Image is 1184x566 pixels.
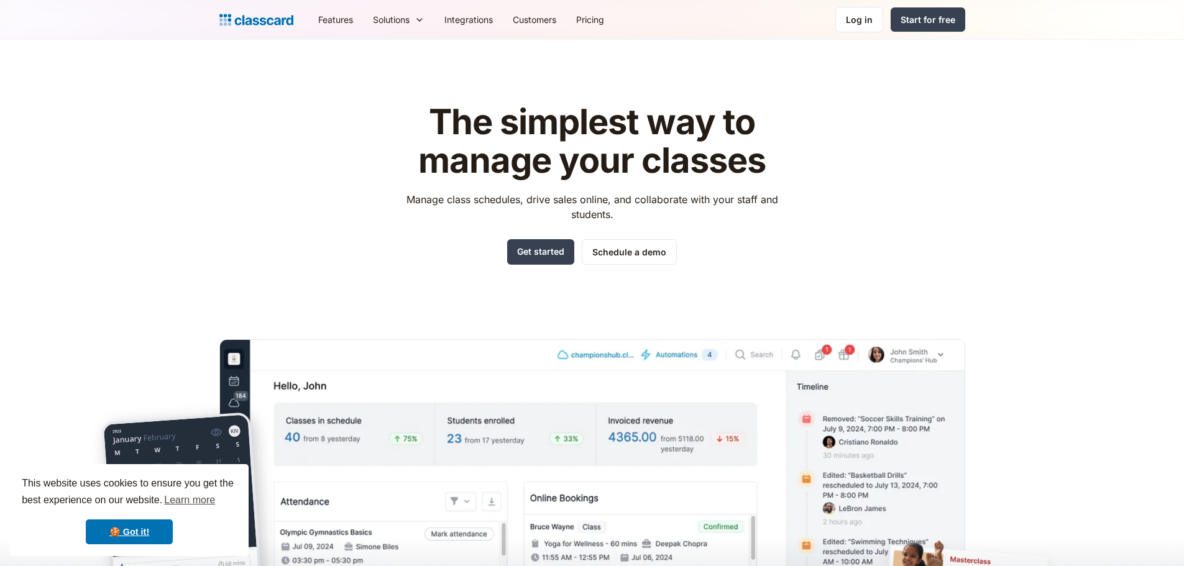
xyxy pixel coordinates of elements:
div: Solutions [373,13,410,26]
a: Features [308,6,363,34]
h1: The simplest way to manage your classes [395,103,789,180]
a: Customers [503,6,566,34]
div: Solutions [363,6,434,34]
a: Integrations [434,6,503,34]
div: Start for free [901,13,955,26]
a: Get started [507,239,574,265]
a: dismiss cookie message [86,519,173,544]
a: home [219,11,293,29]
a: Log in [835,7,883,32]
div: cookieconsent [10,464,249,556]
a: learn more about cookies [162,491,217,509]
a: Schedule a demo [582,239,677,265]
div: Log in [846,13,873,26]
a: Start for free [891,7,965,32]
span: This website uses cookies to ensure you get the best experience on our website. [22,476,237,509]
a: Pricing [566,6,614,34]
p: Manage class schedules, drive sales online, and collaborate with your staff and students. [395,192,789,222]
